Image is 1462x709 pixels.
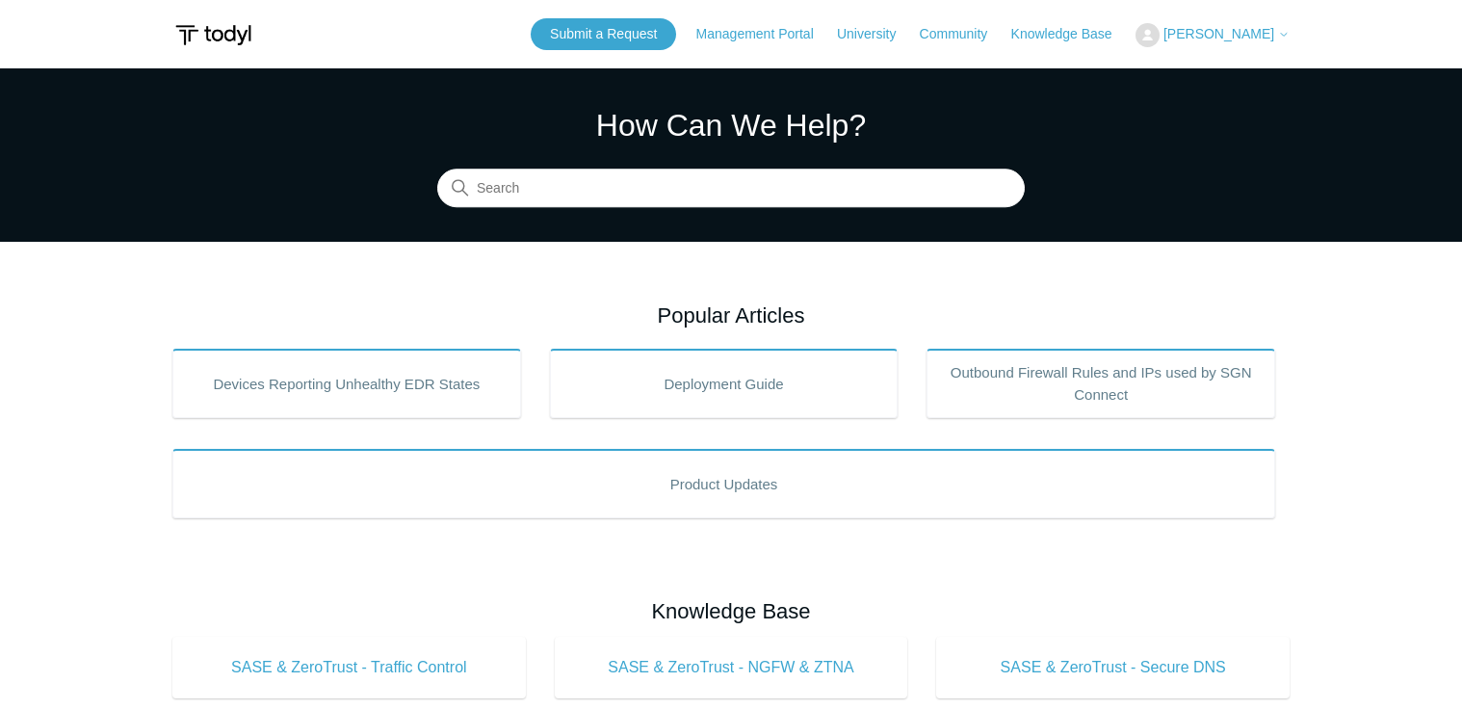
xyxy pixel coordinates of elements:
[584,656,879,679] span: SASE & ZeroTrust - NGFW & ZTNA
[531,18,676,50] a: Submit a Request
[555,637,908,698] a: SASE & ZeroTrust - NGFW & ZTNA
[172,349,521,418] a: Devices Reporting Unhealthy EDR States
[437,170,1025,208] input: Search
[172,449,1275,518] a: Product Updates
[920,24,1007,44] a: Community
[936,637,1290,698] a: SASE & ZeroTrust - Secure DNS
[965,656,1261,679] span: SASE & ZeroTrust - Secure DNS
[696,24,833,44] a: Management Portal
[927,349,1275,418] a: Outbound Firewall Rules and IPs used by SGN Connect
[437,102,1025,148] h1: How Can We Help?
[172,637,526,698] a: SASE & ZeroTrust - Traffic Control
[550,349,899,418] a: Deployment Guide
[1136,23,1290,47] button: [PERSON_NAME]
[1163,26,1274,41] span: [PERSON_NAME]
[172,595,1290,627] h2: Knowledge Base
[1011,24,1132,44] a: Knowledge Base
[201,656,497,679] span: SASE & ZeroTrust - Traffic Control
[172,17,254,53] img: Todyl Support Center Help Center home page
[172,300,1290,331] h2: Popular Articles
[837,24,915,44] a: University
